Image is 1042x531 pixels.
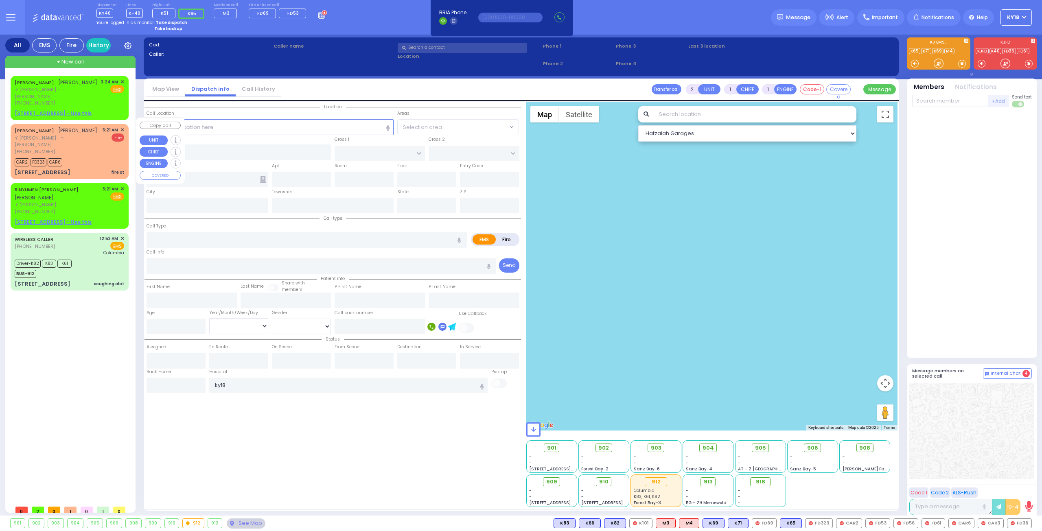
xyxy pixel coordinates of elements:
span: Help [977,14,988,21]
div: CAR6 [948,518,974,528]
u: [STREET_ADDRESS] - Use this [15,110,92,117]
a: FD36 [1002,48,1016,54]
button: Covered [826,84,851,94]
span: FD53 [287,10,299,16]
div: See map [227,518,265,529]
div: FD323 [805,518,833,528]
label: Call Type [147,223,166,229]
div: fire st [111,169,124,175]
a: Map View [146,85,185,93]
span: Forest Bay-2 [581,466,609,472]
div: EMS [32,38,57,52]
img: Google [528,420,555,430]
div: 905 [87,519,103,528]
span: CAR2 [15,158,29,166]
img: red-radio-icon.svg [1011,521,1015,525]
span: Columbia [103,250,124,256]
h5: Message members on selected call [912,368,983,379]
span: 12:53 AM [100,236,118,242]
div: K69 [703,518,725,528]
span: 901 [547,444,556,452]
small: Share with [282,280,305,286]
button: Code-1 [800,84,824,94]
div: K71 [728,518,749,528]
span: 902 [598,444,609,452]
span: - [843,460,845,466]
div: 912 [183,519,204,528]
span: Other building occupants [260,176,266,183]
div: FD69 [752,518,777,528]
label: In Service [460,344,481,350]
span: [PHONE_NUMBER] [15,208,55,215]
label: Back Home [147,369,171,375]
span: - [686,487,688,494]
div: BLS [780,518,802,528]
span: Forest Bay-3 [634,500,661,506]
label: On Scene [272,344,292,350]
span: ✕ [120,127,124,133]
div: 901 [11,519,25,528]
div: M3 [656,518,676,528]
button: Notifications [955,83,997,92]
img: Logo [32,12,86,22]
div: FD36 [1007,518,1032,528]
span: 0 [15,507,28,513]
label: Fire units on call [249,3,309,8]
span: [STREET_ADDRESS][PERSON_NAME] [581,500,658,506]
div: ALS [679,518,699,528]
div: CAR2 [836,518,862,528]
div: All [5,38,30,52]
span: - [581,487,584,494]
span: - [843,454,845,460]
span: 1 [97,507,109,513]
span: KY18 [1007,14,1019,21]
label: Hospital [209,369,227,375]
span: 0 [113,507,125,513]
div: 912 [645,477,667,486]
div: coughing alot [94,281,124,287]
label: Entry Code [460,163,483,169]
span: 904 [703,444,714,452]
div: 906 [107,519,122,528]
label: State [397,189,409,195]
span: ✕ [120,235,124,242]
a: M4 [944,48,954,54]
label: Gender [272,310,287,316]
span: Notifications [922,14,954,21]
div: Year/Month/Week/Day [209,310,268,316]
label: En Route [209,344,228,350]
label: Turn off text [1012,100,1025,108]
label: Cross 2 [429,136,445,143]
span: 918 [756,478,765,486]
button: Message [863,84,896,94]
div: BLS [554,518,576,528]
span: 1 [64,507,77,513]
span: Phone 4 [616,60,686,67]
div: CAR3 [978,518,1004,528]
span: Phone 2 [543,60,613,67]
button: KY18 [1000,9,1032,26]
a: K65 [909,48,920,54]
label: Assigned [147,344,166,350]
label: Apt [272,163,279,169]
span: Driver-K82 [15,260,41,268]
span: ר' [PERSON_NAME] - ר' [PERSON_NAME] [15,86,98,100]
span: You're logged in as monitor. [96,20,155,26]
label: Cad: [149,42,271,48]
div: BLS [703,518,725,528]
div: M4 [679,518,699,528]
span: [PHONE_NUMBER] [15,100,55,106]
label: City [147,189,155,195]
span: 905 [755,444,766,452]
label: Age [147,310,155,316]
span: ר' [PERSON_NAME] [15,201,100,208]
span: FD69 [257,10,269,16]
span: K83 [42,260,56,268]
span: [PHONE_NUMBER] [15,243,55,249]
span: Internal Chat [991,371,1021,376]
button: ENGINE [140,159,168,168]
span: - [634,460,636,466]
span: Send text [1012,94,1032,100]
span: Fire [112,133,124,142]
button: COVERED [140,171,181,180]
